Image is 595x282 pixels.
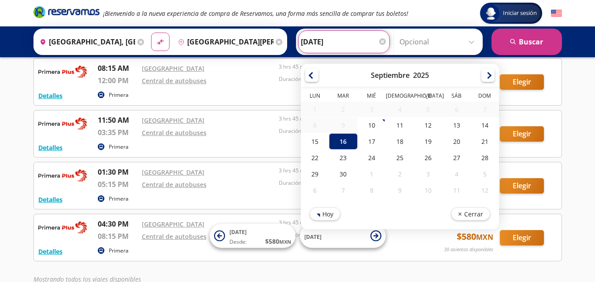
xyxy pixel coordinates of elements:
a: [GEOGRAPHIC_DATA] [142,168,204,176]
th: Martes [329,92,357,102]
em: ¡Bienvenido a la nueva experiencia de compra de Reservamos, una forma más sencilla de comprar tus... [103,9,408,18]
div: 12-Sep-25 [414,117,442,133]
div: 19-Sep-25 [414,133,442,150]
p: 11:50 AM [98,115,137,125]
div: 03-Sep-25 [357,102,385,117]
p: 3 hrs 45 mins [279,167,412,175]
img: RESERVAMOS [38,63,87,81]
div: 21-Sep-25 [470,133,499,150]
span: $ 580 [457,230,493,243]
span: Desde: [229,238,247,246]
button: Elegir [500,178,544,194]
button: [DATE]Desde:$580MXN [210,224,296,248]
span: $ 610 [457,63,482,72]
button: [DATE] [300,224,386,248]
div: 2025 [413,70,429,80]
div: 29-Sep-25 [301,166,329,182]
div: 27-Sep-25 [442,150,470,166]
a: Brand Logo [33,5,100,21]
th: Miércoles [357,92,385,102]
img: RESERVAMOS [38,167,87,184]
div: 25-Sep-25 [385,150,414,166]
div: 04-Sep-25 [385,102,414,117]
p: 3 hrs 45 mins [279,219,412,227]
button: Elegir [500,126,544,142]
small: MXN [279,238,291,245]
p: Duración [279,179,412,187]
span: Iniciar sesión [499,9,540,18]
div: 10-Oct-25 [414,182,442,198]
a: Central de autobuses [142,180,207,189]
div: 01-Oct-25 [357,166,385,182]
div: 13-Sep-25 [442,117,470,133]
input: Buscar Destino [174,31,273,53]
button: Elegir [500,74,544,90]
button: Cerrar [451,207,490,220]
button: Detalles [38,143,63,152]
div: 12-Oct-25 [470,182,499,198]
div: 05-Oct-25 [470,166,499,182]
p: 3 hrs 45 mins [279,63,412,71]
div: 11-Oct-25 [442,182,470,198]
button: Buscar [492,29,562,55]
p: 30 asientos disponibles [444,246,493,253]
div: 08-Sep-25 [301,117,329,133]
div: 01-Sep-25 [301,102,329,117]
div: 09-Sep-25 [329,117,357,133]
button: Detalles [38,195,63,204]
div: 06-Sep-25 [442,102,470,117]
p: 04:30 PM [98,219,137,229]
p: 03:35 PM [98,127,137,138]
span: [DATE] [229,228,247,236]
p: 08:15 AM [98,63,137,73]
div: 15-Sep-25 [301,133,329,150]
div: 14-Sep-25 [470,117,499,133]
div: 04-Oct-25 [442,166,470,182]
p: 08:15 PM [98,231,137,242]
button: Hoy [310,207,340,220]
a: Central de autobuses [142,128,207,137]
p: 01:30 PM [98,167,137,177]
p: Primera [109,143,129,151]
div: 28-Sep-25 [470,150,499,166]
img: RESERVAMOS [38,219,87,236]
div: 06-Oct-25 [301,182,329,198]
div: 18-Sep-25 [385,133,414,150]
span: $ 580 [265,237,291,246]
th: Jueves [385,92,414,102]
span: [DATE] [304,233,322,240]
th: Viernes [414,92,442,102]
p: 12:00 PM [98,75,137,86]
div: 11-Sep-25 [385,117,414,133]
div: 24-Sep-25 [357,150,385,166]
div: 20-Sep-25 [442,133,470,150]
p: Primera [109,247,129,255]
div: 17-Sep-25 [357,133,385,150]
p: 3 hrs 45 mins [279,115,412,123]
p: Duración [279,127,412,135]
small: MXN [476,232,493,242]
div: 07-Oct-25 [329,182,357,198]
button: Detalles [38,91,63,100]
th: Lunes [301,92,329,102]
div: 05-Sep-25 [414,102,442,117]
a: Central de autobuses [142,77,207,85]
div: 26-Sep-25 [414,150,442,166]
p: 05:15 PM [98,179,137,190]
button: Elegir [500,230,544,245]
p: Duración [279,75,412,83]
input: Elegir Fecha [301,31,387,53]
button: English [551,8,562,19]
div: 02-Oct-25 [385,166,414,182]
div: 02-Sep-25 [329,102,357,117]
input: Buscar Origen [36,31,135,53]
i: Brand Logo [33,5,100,18]
p: Primera [109,91,129,99]
div: 16-Sep-25 [329,133,357,150]
div: Septiembre [371,70,410,80]
th: Domingo [470,92,499,102]
div: 30-Sep-25 [329,166,357,182]
a: [GEOGRAPHIC_DATA] [142,64,204,73]
a: Central de autobuses [142,232,207,241]
div: 23-Sep-25 [329,150,357,166]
